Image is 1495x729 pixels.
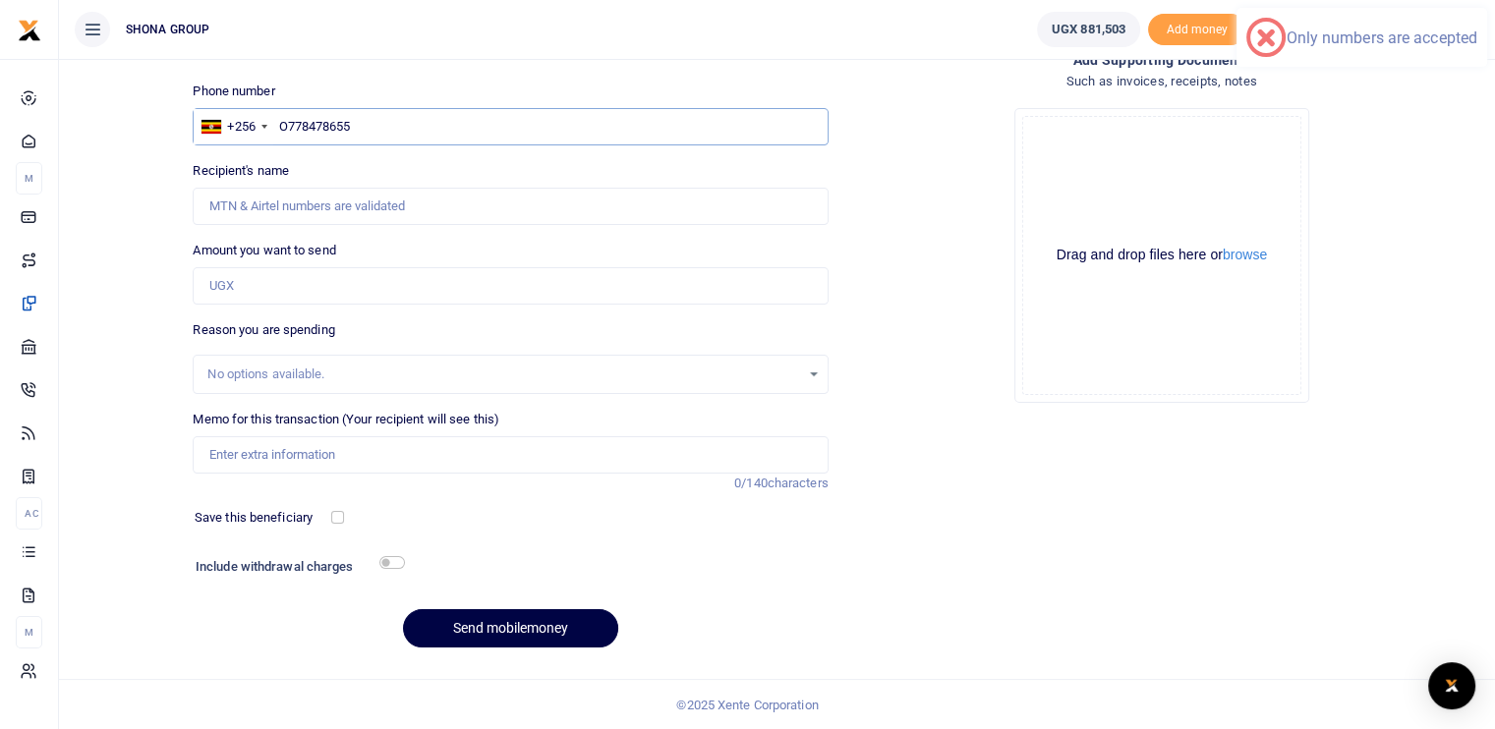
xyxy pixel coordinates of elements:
li: M [16,616,42,648]
h6: Include withdrawal charges [196,559,396,575]
a: logo-small logo-large logo-large [18,22,41,36]
span: UGX 881,503 [1052,20,1125,39]
input: Enter extra information [193,436,828,474]
div: +256 [227,117,255,137]
input: Enter phone number [193,108,828,145]
label: Save this beneficiary [195,508,313,528]
label: Phone number [193,82,274,101]
input: UGX [193,267,828,305]
a: Add money [1148,21,1246,35]
li: M [16,162,42,195]
a: UGX 881,503 [1037,12,1140,47]
span: SHONA GROUP [118,21,217,38]
li: Toup your wallet [1148,14,1246,46]
img: logo-small [18,19,41,42]
label: Reason you are spending [193,320,334,340]
span: 0/140 [734,476,768,490]
div: Uganda: +256 [194,109,272,144]
h4: Such as invoices, receipts, notes [844,71,1479,92]
input: MTN & Airtel numbers are validated [193,188,828,225]
li: Wallet ballance [1029,12,1148,47]
div: File Uploader [1014,108,1309,403]
span: Add money [1148,14,1246,46]
div: Open Intercom Messenger [1428,662,1475,709]
button: Send mobilemoney [403,609,618,647]
li: Ac [16,497,42,530]
span: characters [768,476,829,490]
button: browse [1223,248,1267,261]
label: Memo for this transaction (Your recipient will see this) [193,410,499,429]
div: No options available. [207,364,799,384]
div: Only numbers are accepted [1286,28,1477,47]
label: Amount you want to send [193,241,335,260]
div: Drag and drop files here or [1023,246,1300,264]
label: Recipient's name [193,161,289,181]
